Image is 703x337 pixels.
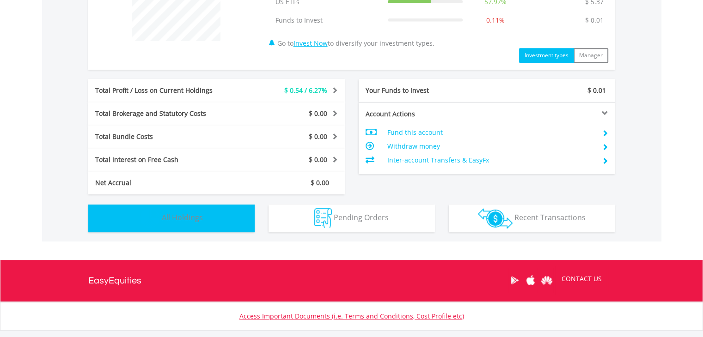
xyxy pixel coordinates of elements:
[574,48,608,63] button: Manager
[88,205,255,232] button: All Holdings
[387,153,594,167] td: Inter-account Transfers & EasyFx
[587,86,606,95] span: $ 0.01
[239,312,464,320] a: Access Important Documents (i.e. Terms and Conditions, Cost Profile etc)
[309,109,327,118] span: $ 0.00
[293,39,328,48] a: Invest Now
[309,132,327,141] span: $ 0.00
[88,260,141,301] a: EasyEquities
[467,11,524,30] td: 0.11%
[359,86,487,95] div: Your Funds to Invest
[539,266,555,295] a: Huawei
[309,155,327,164] span: $ 0.00
[88,86,238,95] div: Total Profit / Loss on Current Holdings
[519,48,574,63] button: Investment types
[88,155,238,164] div: Total Interest on Free Cash
[449,205,615,232] button: Recent Transactions
[514,212,586,223] span: Recent Transactions
[311,178,329,187] span: $ 0.00
[387,126,594,139] td: Fund this account
[478,208,513,229] img: transactions-zar-wht.png
[523,266,539,295] a: Apple
[581,11,608,30] td: $ 0.01
[88,132,238,141] div: Total Bundle Costs
[314,208,332,228] img: pending_instructions-wht.png
[507,266,523,295] a: Google Play
[271,11,383,30] td: Funds to Invest
[284,86,327,95] span: $ 0.54 / 6.27%
[387,139,594,153] td: Withdraw money
[555,266,608,292] a: CONTACT US
[140,208,160,228] img: holdings-wht.png
[359,109,487,119] div: Account Actions
[88,178,238,187] div: Net Accrual
[88,109,238,118] div: Total Brokerage and Statutory Costs
[334,212,389,223] span: Pending Orders
[162,212,203,223] span: All Holdings
[269,205,435,232] button: Pending Orders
